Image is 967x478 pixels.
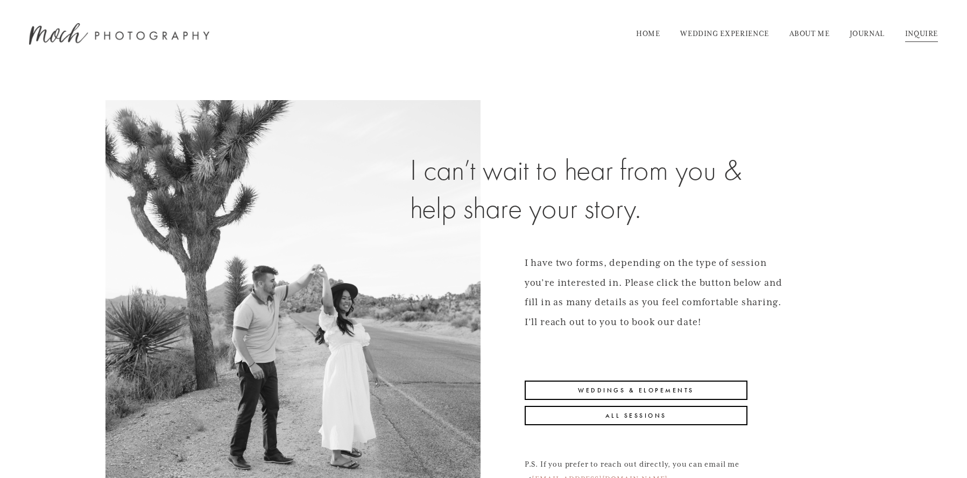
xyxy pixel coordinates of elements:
a: All Sessions [525,406,747,425]
h2: I can’t wait to hear from you & help share your story. [410,151,785,228]
p: I have two forms, depending on the type of session you’re interested in. Please click the button ... [525,253,786,332]
a: HOME [636,25,660,43]
a: INQUIRE [905,25,938,43]
a: Weddings & Elopements [525,381,747,400]
a: ABOUT ME [789,25,830,43]
img: Moch Snyder Photography | Destination Wedding &amp; Lifestyle Film Photographer [29,23,209,45]
a: WEDDING EXPERIENCE [680,25,769,43]
a: JOURNAL [850,25,884,43]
